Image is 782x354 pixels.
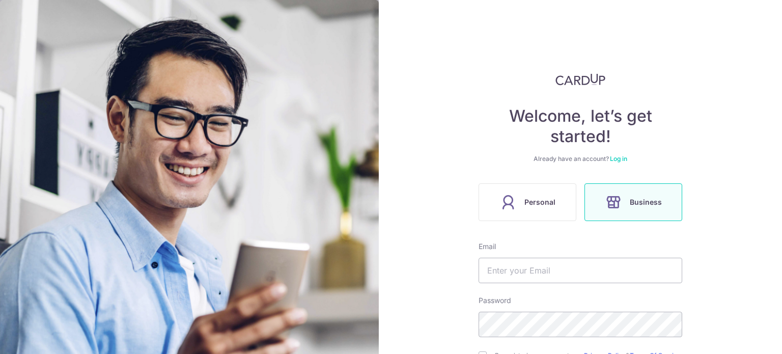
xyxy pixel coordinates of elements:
[479,258,682,283] input: Enter your Email
[524,196,555,208] span: Personal
[555,73,605,86] img: CardUp Logo
[479,106,682,147] h4: Welcome, let’s get started!
[479,155,682,163] div: Already have an account?
[479,295,511,306] label: Password
[630,196,662,208] span: Business
[610,155,627,162] a: Log in
[580,183,686,221] a: Business
[474,183,580,221] a: Personal
[479,241,496,252] label: Email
